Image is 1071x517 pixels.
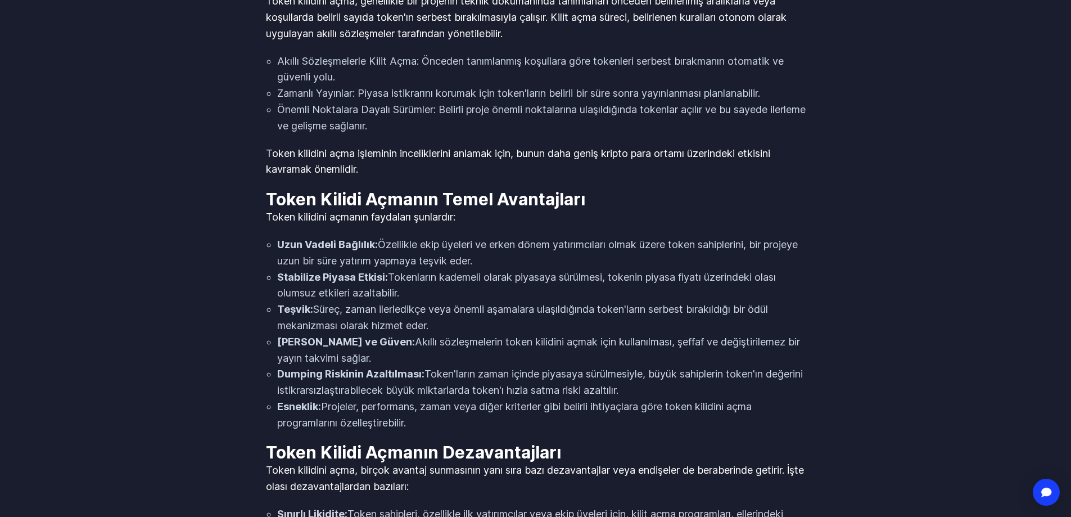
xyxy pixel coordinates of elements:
font: Özellikle ekip üyeleri ve erken dönem yatırımcıları olmak üzere token sahiplerini, bir projeye uz... [277,239,798,267]
font: [PERSON_NAME] ve Güven: [277,336,415,348]
font: Token kilidini açma, birçok avantaj sunmasının yanı sıra bazı dezavantajlar veya endişeler de ber... [266,464,804,492]
font: Dumping Riskinin Azaltılması: [277,368,424,380]
font: Uzun Vadeli Bağlılık: [277,239,378,250]
div: Open Intercom Messenger [1033,479,1060,506]
font: Token kilidini açma işleminin inceliklerini anlamak için, bunun daha geniş kripto para ortamı üze... [266,147,770,176]
font: Stabilize Piyasa Etkisi: [277,271,388,283]
font: Token kilidini açmanın faydaları şunlardır: [266,211,455,223]
font: Teşvik: [277,303,313,315]
font: Token Kilidi Açmanın Dezavantajları [266,442,561,462]
font: Süreç, zaman ilerledikçe veya önemli aşamalara ulaşıldığında token'ların serbest bırakıldığı bir ... [277,303,768,331]
font: Önemli Noktalara Dayalı Sürümler: Belirli proje önemli noktalarına ulaşıldığında tokenlar açılır ... [277,104,806,132]
font: Token Kilidi Açmanın Temel Avantajları [266,189,585,209]
font: Token'ların zaman içinde piyasaya sürülmesiyle, büyük sahiplerin token'ın değerini istikrarsızlaş... [277,368,803,396]
font: Akıllı sözleşmelerin token kilidini açmak için kullanılması, şeffaf ve değiştirilemez bir yayın t... [277,336,800,364]
font: Zamanlı Yayınlar: Piyasa istikrarını korumak için token'ların belirli bir süre sonra yayınlanması... [277,87,760,99]
font: Tokenların kademeli olarak piyasaya sürülmesi, tokenin piyasa fiyatı üzerindeki olası olumsuz etk... [277,271,776,299]
font: Projeler, performans, zaman veya diğer kriterler gibi belirli ihtiyaçlara göre token kilidini açm... [277,401,752,429]
font: Akıllı Sözleşmelerle Kilit Açma: Önceden tanımlanmış koşullara göre tokenleri serbest bırakmanın ... [277,55,784,83]
font: Esneklik: [277,401,321,412]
